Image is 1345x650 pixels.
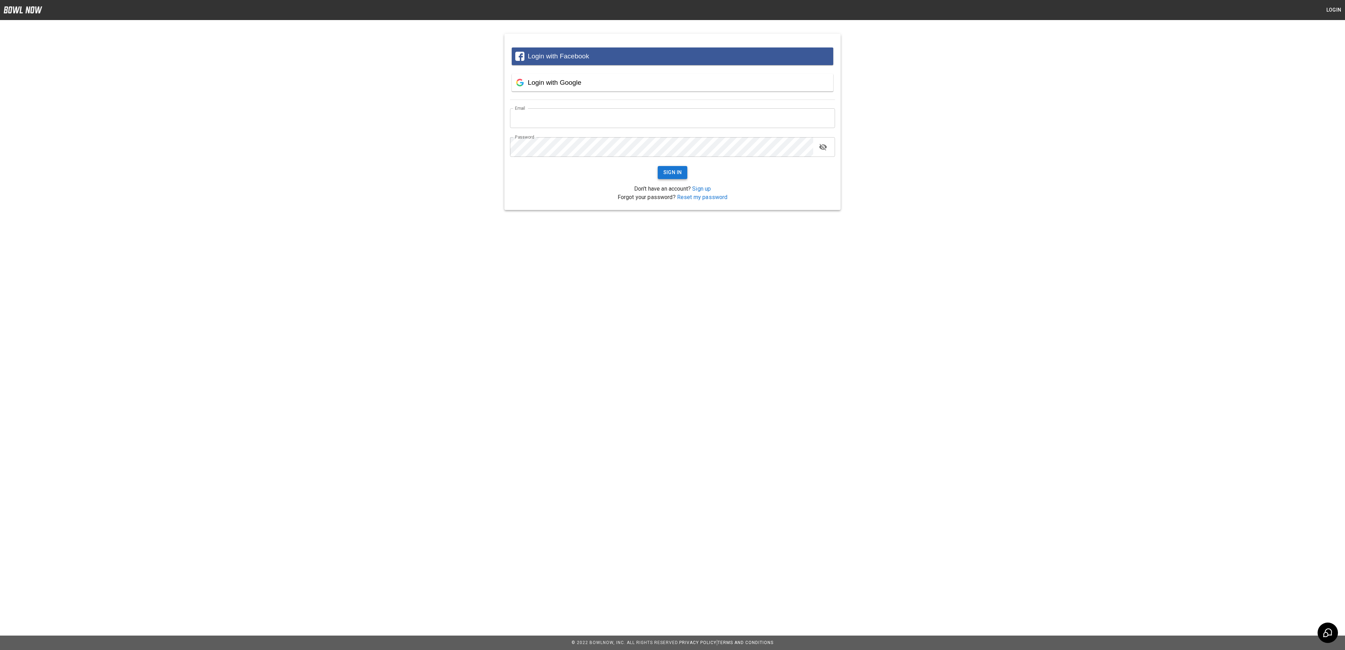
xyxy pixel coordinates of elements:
a: Privacy Policy [679,640,716,645]
button: Login with Google [512,74,833,91]
p: Forgot your password? [510,193,835,202]
p: Don't have an account? [510,185,835,193]
a: Sign up [692,185,711,192]
button: Login [1322,4,1345,17]
span: Login with Google [528,79,581,86]
button: toggle password visibility [816,140,830,154]
span: © 2022 BowlNow, Inc. All Rights Reserved. [572,640,679,645]
img: logo [4,6,42,13]
button: Sign In [658,166,688,179]
span: Login with Facebook [528,52,589,60]
a: Terms and Conditions [718,640,773,645]
button: Login with Facebook [512,47,833,65]
a: Reset my password [677,194,728,200]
